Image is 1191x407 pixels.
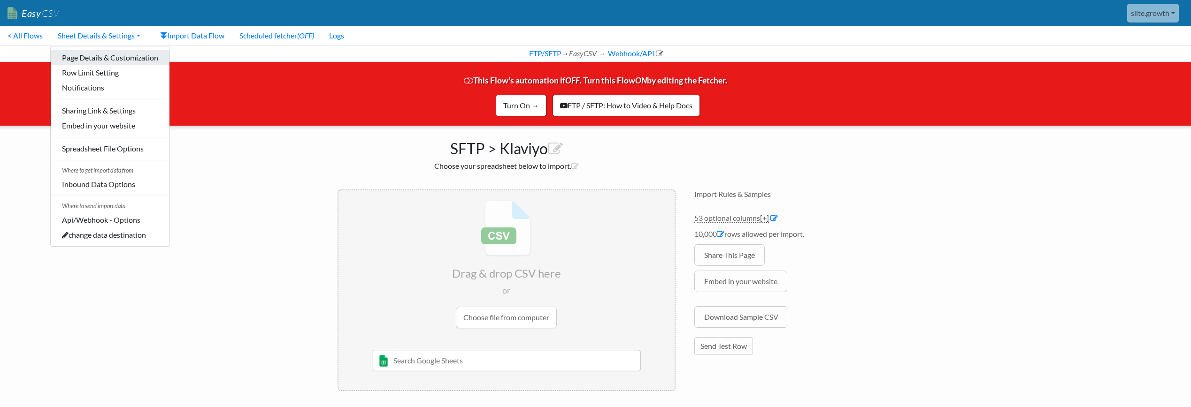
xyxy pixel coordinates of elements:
h1: SFTP > Klaviyo [338,135,676,158]
a: Send Test Row [694,337,753,355]
a: Notifications [51,80,169,95]
i: ON [635,75,647,85]
h2: Choose your spreadsheet below to import. [338,161,676,170]
a: change data destination [51,227,169,242]
a: Download Sample CSV [694,306,788,328]
a: Webhook/API [607,49,663,58]
a: EasyCSV [8,4,59,23]
a: Share This Page [694,244,765,266]
a: Scheduled fetcher(OFF) [232,26,322,45]
a: Import Data Flow [153,26,232,45]
a: Turn On → [496,95,546,116]
i: (OFF) [297,31,314,40]
a: Page Details & Customization [51,50,169,65]
a: Spreadsheet File Options [51,141,169,156]
a: FTP/SFTP [528,49,561,58]
i: OFF [565,75,580,85]
a: Inbound Data Options [51,177,169,192]
a: Embed in your website [51,118,169,133]
iframe: Drift Widget Chat Controller [1144,360,1180,396]
a: siite.growth [1127,4,1179,23]
input: Search Google Sheets [372,350,641,371]
span: [+] [760,213,769,222]
a: FTP / SFTP: How to Video & Help Docs [553,95,700,116]
i: EasyCSV → [569,49,606,58]
a: Sharing Link & Settings [51,103,169,118]
a: Row Limit Setting [51,65,169,80]
a: 53 optional columns[+] [694,213,769,223]
a: Api/Webhook - Options [51,212,169,227]
span: CSV [41,8,59,19]
a: Logs [322,26,352,45]
a: Sheet Details & Settings [50,26,148,45]
span: Where to get import data from [51,164,169,177]
h4: Import Rules & Samples [694,189,854,198]
span: This Flow's automation if . Turn this Flow by editing the Fetcher. [464,75,727,107]
a: Embed in your website [694,271,787,292]
li: 10,000 rows allowed per import. [694,228,854,244]
span: Where to send import data [51,200,169,212]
